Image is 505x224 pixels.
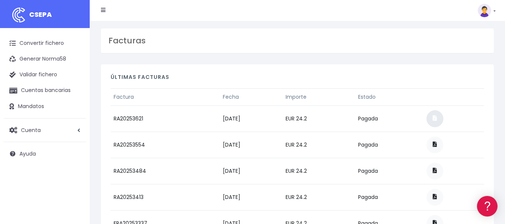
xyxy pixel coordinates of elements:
[355,184,424,210] td: Pagada
[283,184,355,210] td: EUR 24.2
[283,105,355,132] td: EUR 24.2
[283,88,355,105] th: Importe
[220,184,282,210] td: [DATE]
[111,105,220,132] td: RA20253621
[4,67,86,83] a: Validar fichero
[111,132,220,158] td: RA20253554
[478,4,491,17] img: profile
[355,88,424,105] th: Estado
[4,83,86,98] a: Cuentas bancarias
[355,158,424,184] td: Pagada
[29,10,52,19] span: CSEPA
[111,74,484,84] h4: Últimas facturas
[108,36,486,46] h3: Facturas
[4,122,86,138] a: Cuenta
[220,105,282,132] td: [DATE]
[111,184,220,210] td: RA20253413
[4,51,86,67] a: Generar Norma58
[4,146,86,162] a: Ayuda
[9,6,28,24] img: logo
[19,150,36,157] span: Ayuda
[220,158,282,184] td: [DATE]
[355,132,424,158] td: Pagada
[220,88,282,105] th: Fecha
[4,36,86,51] a: Convertir fichero
[220,132,282,158] td: [DATE]
[283,132,355,158] td: EUR 24.2
[21,126,41,134] span: Cuenta
[111,158,220,184] td: RA20253484
[111,88,220,105] th: Factura
[4,99,86,114] a: Mandatos
[283,158,355,184] td: EUR 24.2
[355,105,424,132] td: Pagada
